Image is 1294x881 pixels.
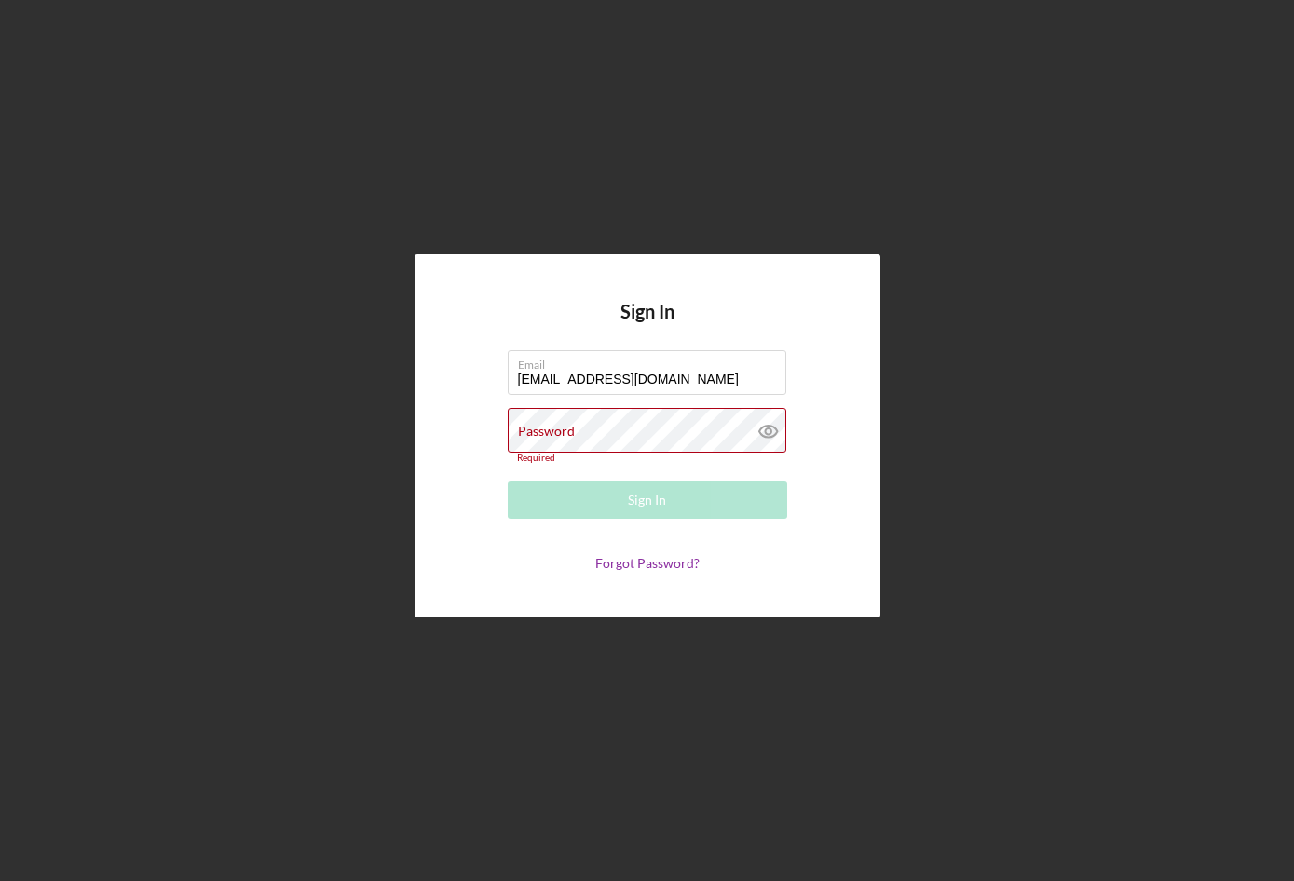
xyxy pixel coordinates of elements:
div: Sign In [628,481,666,519]
div: Required [508,453,787,464]
label: Password [518,424,575,439]
a: Forgot Password? [595,555,700,571]
label: Email [518,351,786,372]
h4: Sign In [620,301,674,350]
button: Sign In [508,481,787,519]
